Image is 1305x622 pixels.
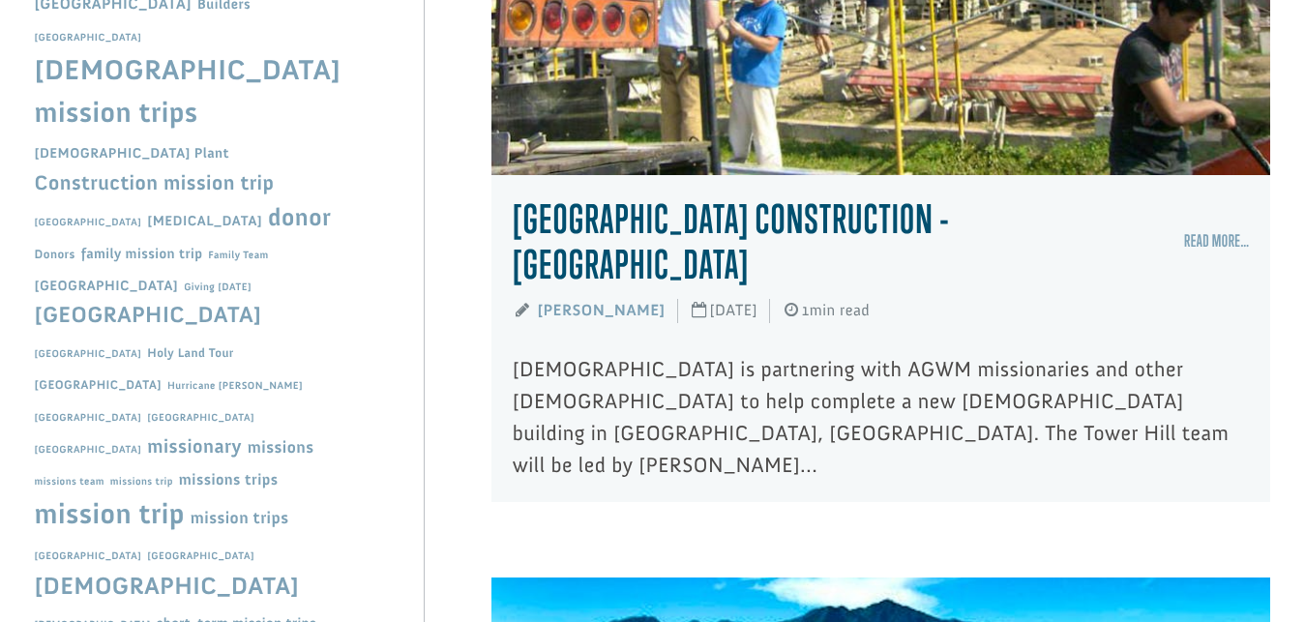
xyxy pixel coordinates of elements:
a: Honduras (3 items) [35,378,163,393]
a: King's Castle (2 items) [35,411,142,424]
a: Chile (2 items) [35,31,142,44]
span: 1min read [770,287,882,336]
div: to [35,60,266,74]
a: Hurricane Michael (2 items) [167,379,303,392]
a: donor (19 items) [268,202,331,232]
strong: Project Shovel Ready [45,59,160,74]
a: missions (6 items) [248,438,314,458]
a: Nicaragua (2 items) [147,549,254,562]
a: Giving Tuesday (2 items) [184,281,252,293]
a: Construction mission trip (11 items) [35,170,275,195]
a: Mexico (2 items) [35,443,142,456]
span: [DATE] [677,287,770,336]
a: Church Plant (4 items) [35,144,229,162]
a: Christian mission trips (33 items) [35,52,341,130]
a: Mozambique (2 items) [35,549,142,562]
a: France (4 items) [35,277,179,294]
a: mission trip (33 items) [35,496,185,531]
a: family mission trip (4 items) [81,245,203,262]
a: Holy Land Tour (3 items) [147,346,234,361]
a: [GEOGRAPHIC_DATA] Construction - [GEOGRAPHIC_DATA] [513,195,950,287]
img: US.png [35,77,48,91]
a: Latin America (2 items) [147,411,254,424]
a: missionary (9 items) [147,435,242,459]
a: [PERSON_NAME] [538,301,666,320]
div: [PERSON_NAME] donated $100 [35,19,266,58]
a: missions trip (2 items) [110,475,173,488]
a: missions trips (5 items) [179,471,279,489]
a: Read More… [1184,231,1250,251]
a: Haiti (2 items) [35,347,142,360]
a: pastor (19 items) [35,571,300,601]
img: emoji heart [35,41,50,56]
p: [DEMOGRAPHIC_DATA] is partnering with AGWM missionaries and other [DEMOGRAPHIC_DATA] to help comp... [513,353,1250,481]
a: Family Team (2 items) [208,249,268,261]
button: Donate [274,39,360,74]
a: Costa Rica (2 items) [35,216,142,228]
a: mission trips (6 items) [191,509,289,528]
a: missions team (2 items) [35,475,104,488]
span: , [GEOGRAPHIC_DATA] [52,77,170,91]
a: COVID-19 (4 items) [147,212,262,229]
a: Donors (3 items) [35,248,75,262]
a: Guatemala (15 items) [35,302,262,329]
